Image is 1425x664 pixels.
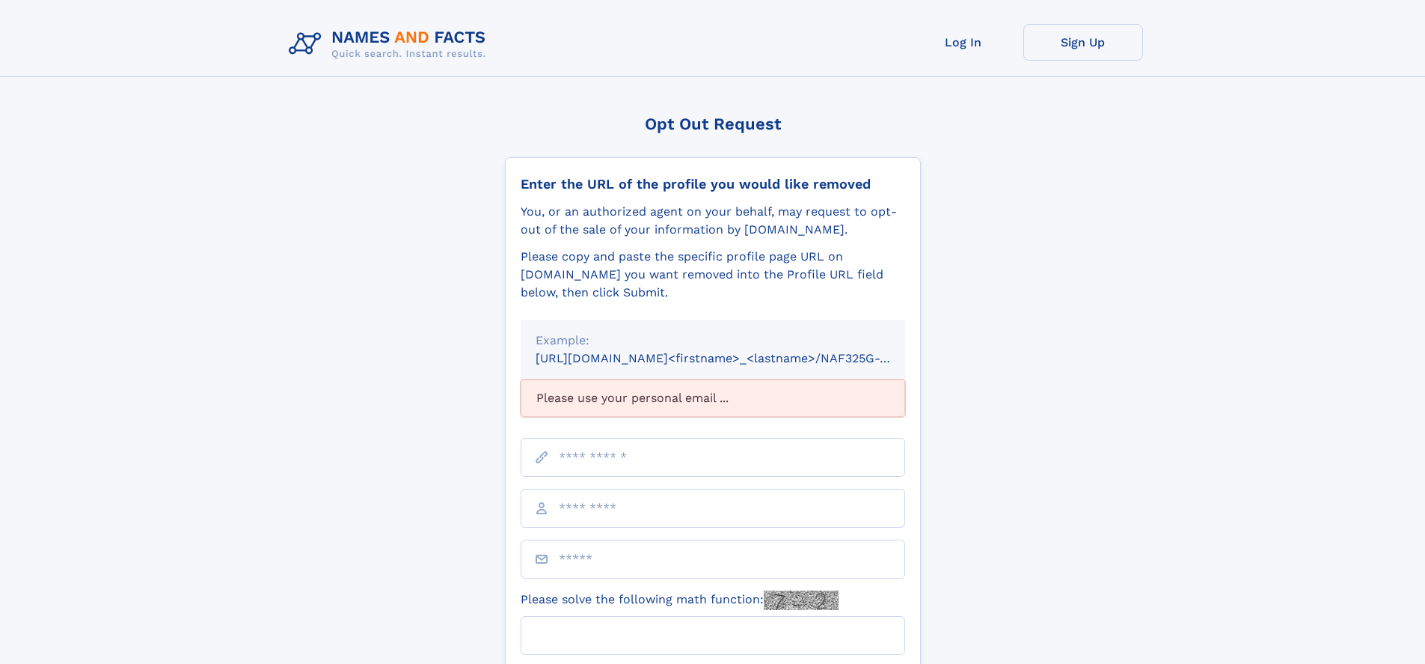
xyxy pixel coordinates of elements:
div: Please use your personal email ... [521,380,905,417]
div: Example: [536,332,890,350]
a: Log In [904,24,1023,61]
div: Opt Out Request [505,115,921,133]
small: [URL][DOMAIN_NAME]<firstname>_<lastname>/NAF325G-xxxxxxxx [536,351,934,365]
div: Please copy and paste the specific profile page URL on [DOMAIN_NAME] you want removed into the Pr... [521,248,905,302]
img: Logo Names and Facts [283,24,498,64]
label: Please solve the following math function: [521,591,839,610]
div: You, or an authorized agent on your behalf, may request to opt-out of the sale of your informatio... [521,203,905,239]
a: Sign Up [1023,24,1143,61]
div: Enter the URL of the profile you would like removed [521,176,905,192]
